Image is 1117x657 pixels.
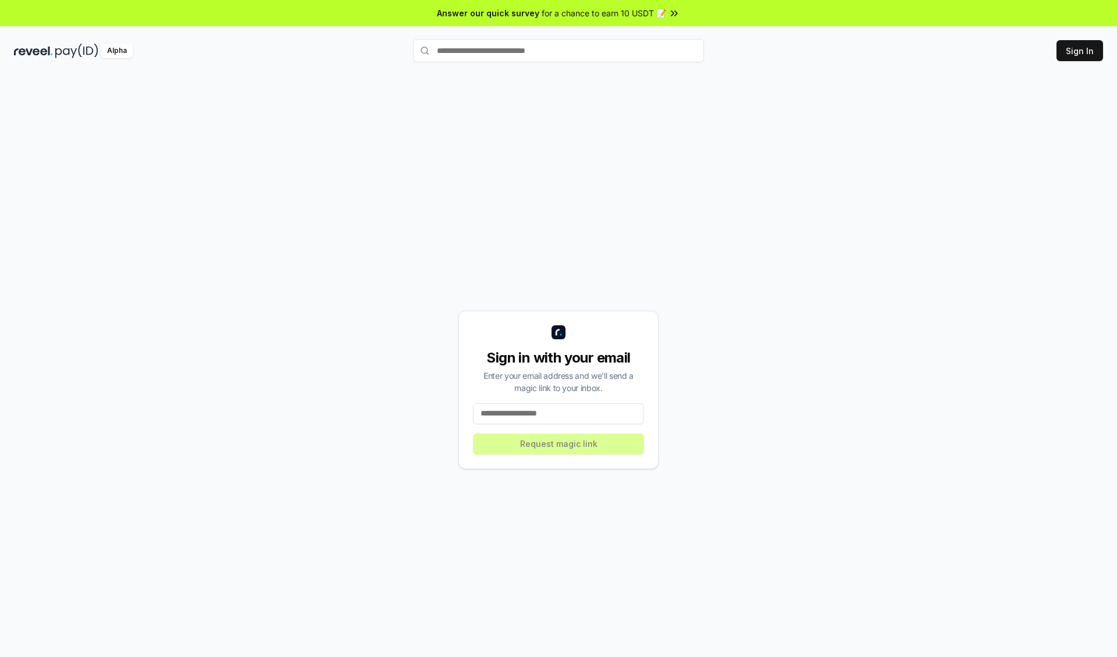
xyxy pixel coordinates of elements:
div: Sign in with your email [473,349,644,367]
div: Enter your email address and we’ll send a magic link to your inbox. [473,370,644,394]
img: reveel_dark [14,44,53,58]
span: for a chance to earn 10 USDT 📝 [542,7,666,19]
img: pay_id [55,44,98,58]
div: Alpha [101,44,133,58]
img: logo_small [552,325,565,339]
span: Answer our quick survey [437,7,539,19]
button: Sign In [1056,40,1103,61]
